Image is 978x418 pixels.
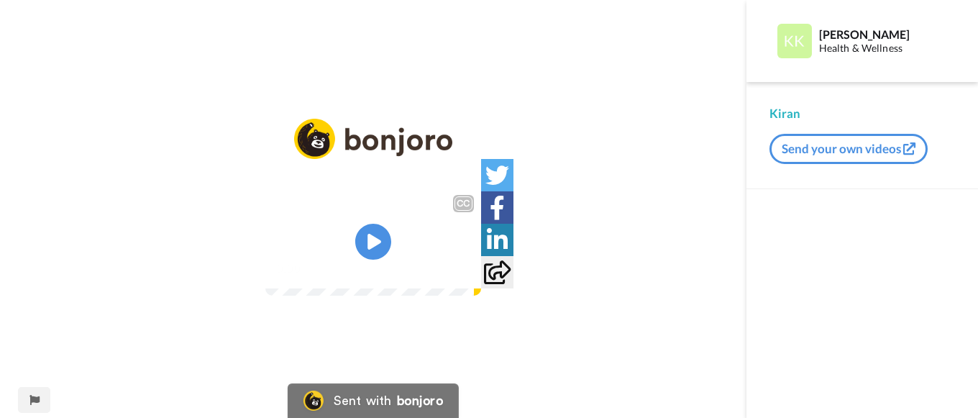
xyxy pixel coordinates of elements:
[397,394,443,407] div: bonjoro
[769,105,955,122] div: Kiran
[334,394,391,407] div: Sent with
[303,391,324,411] img: Bonjoro Logo
[777,24,812,58] img: Profile Image
[819,42,954,55] div: Health & Wellness
[288,383,459,418] a: Bonjoro LogoSent withbonjoro
[769,134,928,164] button: Send your own videos
[819,27,954,41] div: [PERSON_NAME]
[294,18,452,59] img: logo_full.png
[458,96,476,111] div: CC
